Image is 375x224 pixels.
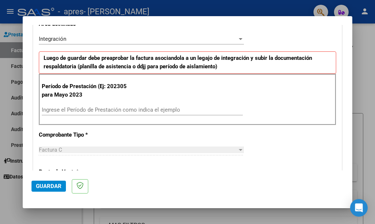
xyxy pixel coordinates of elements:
[42,82,129,99] p: Período de Prestación (Ej: 202305 para Mayo 2023
[39,168,128,176] p: Punto de Venta
[350,199,368,217] div: Open Intercom Messenger
[39,131,128,139] p: Comprobante Tipo *
[39,147,62,153] span: Factura C
[39,36,66,42] span: Integración
[36,183,62,189] span: Guardar
[31,181,66,192] button: Guardar
[44,55,312,70] strong: Luego de guardar debe preaprobar la factura asociandola a un legajo de integración y subir la doc...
